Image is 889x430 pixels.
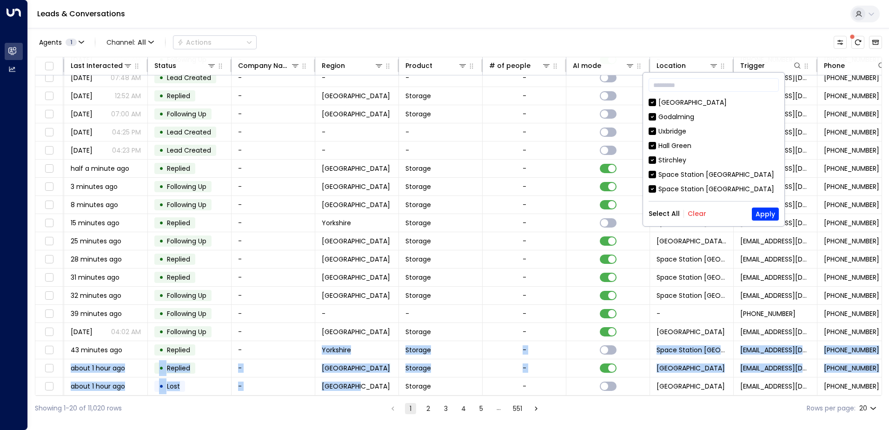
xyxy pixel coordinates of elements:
[489,60,531,71] div: # of people
[71,60,123,71] div: Last Interacted
[159,342,164,358] div: •
[159,197,164,213] div: •
[405,363,431,373] span: Storage
[159,233,164,249] div: •
[43,127,55,138] span: Toggle select row
[740,236,810,246] span: leads@space-station.co.uk
[523,327,526,336] div: -
[167,236,206,246] span: Following Up
[523,236,526,246] div: -
[154,60,216,71] div: Status
[658,112,694,122] div: Godalming
[657,60,718,71] div: Location
[405,60,432,71] div: Product
[649,141,779,151] div: Hall Green
[399,123,483,141] td: -
[232,359,315,377] td: -
[43,145,55,156] span: Toggle select row
[573,60,601,71] div: AI mode
[71,182,118,191] span: 3 minutes ago
[657,363,725,373] span: Space Station Slough
[167,200,206,209] span: Following Up
[71,273,119,282] span: 31 minutes ago
[43,217,55,229] span: Toggle select row
[167,109,206,119] span: Following Up
[657,291,727,300] span: Space Station Brentford
[159,378,164,394] div: •
[71,91,93,101] span: Aug 16, 2025
[322,327,390,336] span: Birmingham
[740,60,802,71] div: Trigger
[43,181,55,193] span: Toggle select row
[523,382,526,391] div: -
[159,70,164,86] div: •
[35,403,122,413] div: Showing 1-20 of 11,020 rows
[71,382,125,391] span: about 1 hour ago
[177,38,212,47] div: Actions
[71,291,121,300] span: 32 minutes ago
[405,91,431,101] span: Storage
[489,60,551,71] div: # of people
[112,128,141,137] p: 04:25 PM
[159,161,164,176] div: •
[115,91,141,101] p: 12:52 AM
[740,309,796,318] span: +447707821112
[322,182,390,191] span: Shropshire
[138,39,146,46] span: All
[232,105,315,123] td: -
[657,255,727,264] span: Space Station Solihull
[43,290,55,302] span: Toggle select row
[824,236,879,246] span: +447728918953
[493,403,504,414] div: …
[405,327,431,336] span: Storage
[657,273,727,282] span: Space Station Solihull
[824,146,879,155] span: +447766444750
[458,403,469,414] button: Go to page 4
[159,288,164,303] div: •
[740,60,765,71] div: Trigger
[740,255,810,264] span: leads@space-station.co.uk
[807,403,856,413] label: Rows per page:
[405,255,431,264] span: Storage
[43,272,55,283] span: Toggle select row
[232,377,315,395] td: -
[523,73,526,82] div: -
[657,60,686,71] div: Location
[322,200,390,209] span: Birmingham
[43,199,55,211] span: Toggle select row
[824,309,879,318] span: +447707821112
[71,60,133,71] div: Last Interacted
[834,36,847,49] button: Customize
[167,91,190,101] span: Replied
[399,69,483,87] td: -
[167,182,206,191] span: Following Up
[531,403,542,414] button: Go to next page
[322,164,390,173] span: London
[657,327,725,336] span: Space Station Stirchley
[159,360,164,376] div: •
[66,39,77,46] span: 1
[650,305,734,322] td: -
[103,36,158,49] button: Channel:All
[869,36,882,49] button: Archived Leads
[824,291,879,300] span: +447487540714
[71,363,125,373] span: about 1 hour ago
[43,72,55,84] span: Toggle select row
[824,327,879,336] span: +447707821112
[523,218,526,228] div: -
[649,98,779,107] div: [GEOGRAPHIC_DATA]
[824,255,879,264] span: +447833383137
[399,305,483,322] td: -
[71,128,93,137] span: Aug 13, 2025
[111,327,141,336] p: 04:02 AM
[232,250,315,268] td: -
[523,164,526,173] div: -
[658,127,686,136] div: Uxbridge
[740,345,810,355] span: leads@space-station.co.uk
[658,155,686,165] div: Stirchley
[159,215,164,231] div: •
[111,73,141,82] p: 07:48 AM
[167,146,211,155] span: Lead Created
[740,291,810,300] span: leads@space-station.co.uk
[232,178,315,195] td: -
